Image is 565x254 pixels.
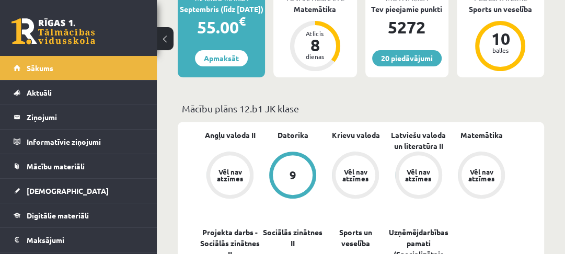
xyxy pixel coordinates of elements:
a: Maksājumi [14,228,144,252]
div: Vēl nav atzīmes [467,168,496,182]
a: Sports un veselība [324,227,387,249]
a: Sports un veselība 10 balles [457,4,544,73]
span: Mācību materiāli [27,161,85,171]
div: Sports un veselība [457,4,544,15]
a: Matemātika Atlicis 8 dienas [273,4,356,73]
div: dienas [299,53,331,60]
div: Tev pieejamie punkti [365,4,448,15]
div: 55.00 [178,15,265,40]
div: 9 [290,169,296,181]
div: 8 [299,37,331,53]
div: balles [485,47,516,53]
legend: Ziņojumi [27,105,144,129]
span: Digitālie materiāli [27,211,89,220]
div: 5272 [365,15,448,40]
a: Vēl nav atzīmes [387,152,450,201]
div: 10 [485,30,516,47]
span: € [239,14,246,29]
div: Vēl nav atzīmes [404,168,433,182]
a: 20 piedāvājumi [372,50,442,66]
span: [DEMOGRAPHIC_DATA] [27,186,109,195]
a: Vēl nav atzīmes [450,152,513,201]
a: Rīgas 1. Tālmācības vidusskola [11,18,95,44]
a: Digitālie materiāli [14,203,144,227]
span: Aktuāli [27,88,52,97]
a: Sākums [14,56,144,80]
a: Latviešu valoda un literatūra II [387,130,450,152]
legend: Maksājumi [27,228,144,252]
a: Mācību materiāli [14,154,144,178]
legend: Informatīvie ziņojumi [27,130,144,154]
div: Septembris (līdz [DATE]) [178,4,265,15]
span: Sākums [27,63,53,73]
p: Mācību plāns 12.b1 JK klase [182,101,540,116]
a: Apmaksāt [195,50,248,66]
a: 9 [261,152,324,201]
a: Vēl nav atzīmes [324,152,387,201]
div: Vēl nav atzīmes [341,168,370,182]
a: Aktuāli [14,80,144,105]
a: Matemātika [460,130,502,141]
div: Atlicis [299,30,331,37]
a: Vēl nav atzīmes [199,152,261,201]
a: Sociālās zinātnes II [261,227,324,249]
a: Ziņojumi [14,105,144,129]
a: [DEMOGRAPHIC_DATA] [14,179,144,203]
div: Matemātika [273,4,356,15]
a: Datorika [278,130,308,141]
a: Informatīvie ziņojumi [14,130,144,154]
a: Angļu valoda II [205,130,256,141]
a: Krievu valoda [331,130,379,141]
div: Vēl nav atzīmes [215,168,245,182]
